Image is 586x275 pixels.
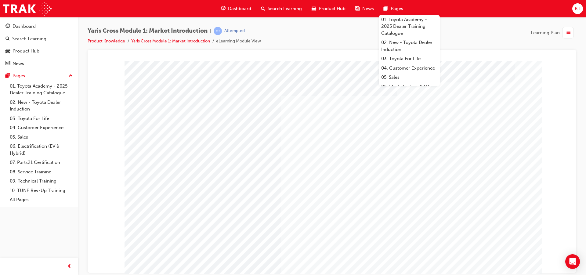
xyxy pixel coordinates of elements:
a: car-iconProduct Hub [307,2,350,15]
span: Pages [391,5,403,12]
span: Dashboard [228,5,251,12]
span: Learning Plan [531,29,560,36]
span: | [210,27,211,34]
a: 05. Sales [7,132,75,142]
span: Yaris Cross Module 1: Market Introduction [88,27,208,34]
a: 02. New - Toyota Dealer Induction [379,38,440,54]
a: news-iconNews [350,2,379,15]
span: BT [575,5,581,12]
a: 08. Service Training [7,167,75,177]
div: Search Learning [12,35,46,42]
span: car-icon [312,5,316,13]
span: list-icon [566,29,570,37]
span: guage-icon [221,5,226,13]
span: news-icon [355,5,360,13]
a: Yaris Cross Module 1: Market Introduction [131,38,210,44]
a: pages-iconPages [379,2,408,15]
span: guage-icon [5,24,10,29]
a: guage-iconDashboard [216,2,256,15]
div: Open Intercom Messenger [565,254,580,269]
span: pages-icon [384,5,388,13]
img: Trak [3,2,52,16]
a: 04. Customer Experience [7,123,75,132]
span: Search Learning [268,5,302,12]
a: 03. Toyota For Life [7,114,75,123]
a: 09. Technical Training [7,176,75,186]
span: car-icon [5,49,10,54]
span: News [362,5,374,12]
a: Dashboard [2,21,75,32]
div: News [13,60,24,67]
a: 01. Toyota Academy - 2025 Dealer Training Catalogue [379,15,440,38]
a: 05. Sales [379,73,440,82]
span: search-icon [5,36,10,42]
span: pages-icon [5,73,10,79]
div: Pages [13,72,25,79]
button: Pages [2,70,75,81]
a: 04. Customer Experience [379,63,440,73]
a: 03. Toyota For Life [379,54,440,63]
span: up-icon [69,72,73,80]
button: Learning Plan [531,27,576,38]
a: Product Hub [2,45,75,57]
a: 01. Toyota Academy - 2025 Dealer Training Catalogue [7,81,75,98]
span: Product Hub [319,5,345,12]
button: BT [572,3,583,14]
a: search-iconSearch Learning [256,2,307,15]
a: All Pages [7,195,75,204]
a: 06. Electrification (EV & Hybrid) [379,82,440,98]
a: 06. Electrification (EV & Hybrid) [7,142,75,158]
div: Product Hub [13,48,39,55]
a: 10. TUNE Rev-Up Training [7,186,75,195]
a: 07. Parts21 Certification [7,158,75,167]
button: DashboardSearch LearningProduct HubNews [2,20,75,70]
a: Search Learning [2,33,75,45]
a: 02. New - Toyota Dealer Induction [7,98,75,114]
span: news-icon [5,61,10,67]
div: Attempted [224,28,245,34]
a: News [2,58,75,69]
div: Dashboard [13,23,36,30]
span: learningRecordVerb_ATTEMPT-icon [214,27,222,35]
span: prev-icon [67,263,72,270]
a: Product Knowledge [88,38,125,44]
span: search-icon [261,5,265,13]
li: eLearning Module View [216,38,261,45]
